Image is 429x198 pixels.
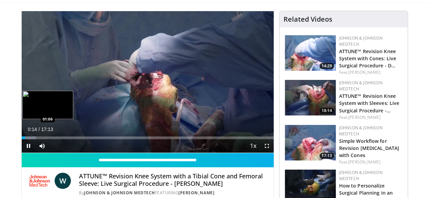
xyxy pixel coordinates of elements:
[39,127,40,132] span: /
[339,35,383,47] a: Johnson & Johnson MedTech
[178,190,214,196] a: [PERSON_NAME]
[35,139,49,153] button: Mute
[339,80,383,92] a: Johnson & Johnson MedTech
[79,173,268,187] h4: ATTUNE™ Revision Knee System with a Tibial Cone and Femoral Sleeve: Live Surgical Procedure - [PE...
[339,93,399,113] a: ATTUNE™ Revision Knee System with Sleeves: Live Surgical Procedure -…
[339,48,396,69] a: ATTUNE™ Revision Knee System with Cones: Live Surgical Procedure - D…
[339,69,402,75] div: Feat.
[285,80,336,115] img: 93511797-7b4b-436c-9455-07ce47cd5058.150x105_q85_crop-smart_upscale.jpg
[22,91,73,119] img: image.jpeg
[339,159,402,165] div: Feat.
[22,139,35,153] button: Pause
[285,35,336,71] a: 14:29
[339,114,402,120] div: Feat.
[285,35,336,71] img: 705d66c7-7729-4914-89a6-8e718c27a9fe.150x105_q85_crop-smart_upscale.jpg
[285,125,336,160] img: 35531514-e5b0-42c5-9fb7-3ad3206e6e15.150x105_q85_crop-smart_upscale.jpg
[339,138,399,158] a: Simple Workflow for Revision [MEDICAL_DATA] with Cones
[348,69,381,75] a: [PERSON_NAME]
[41,127,53,132] span: 17:13
[348,159,381,165] a: [PERSON_NAME]
[28,127,37,132] span: 0:14
[22,136,274,139] div: Progress Bar
[319,153,334,159] span: 17:13
[339,170,383,181] a: Johnson & Johnson MedTech
[22,11,274,153] video-js: Video Player
[55,173,71,189] a: W
[260,139,274,153] button: Fullscreen
[79,190,268,196] div: By FEATURING
[348,114,381,120] a: [PERSON_NAME]
[84,190,155,196] a: Johnson & Johnson MedTech
[247,139,260,153] button: Playback Rate
[319,108,334,114] span: 18:14
[319,63,334,69] span: 14:29
[339,125,383,137] a: Johnson & Johnson MedTech
[284,15,332,23] h4: Related Videos
[27,173,52,189] img: Johnson & Johnson MedTech
[285,125,336,160] a: 17:13
[285,80,336,115] a: 18:14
